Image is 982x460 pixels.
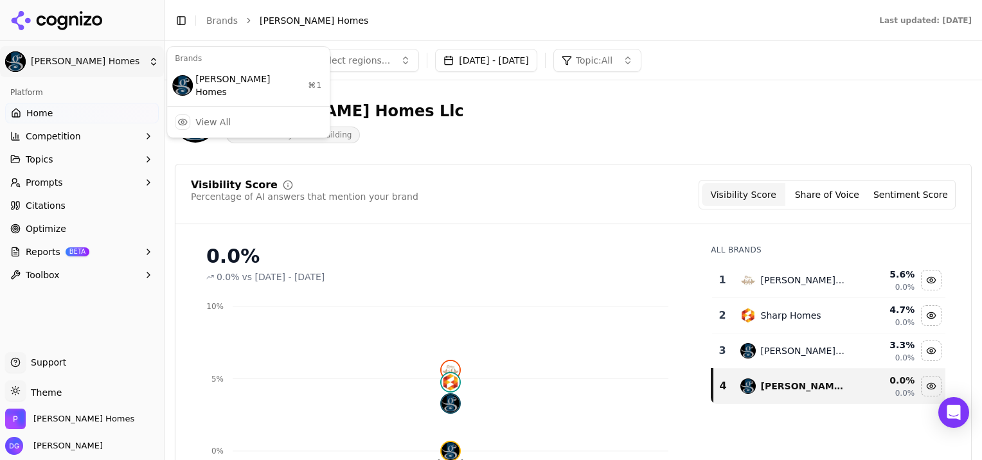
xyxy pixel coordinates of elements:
[172,75,193,96] img: Paul Gray Homes
[170,67,327,103] div: [PERSON_NAME] Homes
[166,46,330,138] div: Current brand: Paul Gray Homes
[308,80,322,91] span: ⌘ 1
[195,116,231,128] div: View All
[170,49,327,67] div: Brands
